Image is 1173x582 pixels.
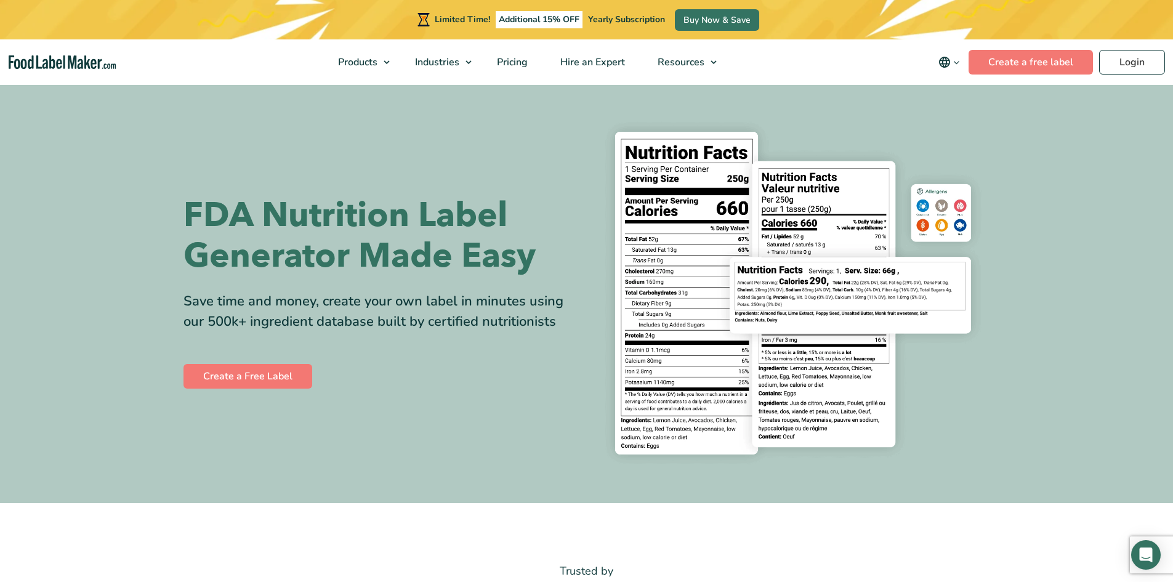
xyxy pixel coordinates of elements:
a: Buy Now & Save [675,9,759,31]
span: Yearly Subscription [588,14,665,25]
a: Products [322,39,396,85]
a: Login [1099,50,1165,75]
span: Limited Time! [435,14,490,25]
a: Resources [642,39,723,85]
span: Additional 15% OFF [496,11,582,28]
p: Trusted by [183,562,990,580]
div: Save time and money, create your own label in minutes using our 500k+ ingredient database built b... [183,291,578,332]
span: Industries [411,55,461,69]
div: Open Intercom Messenger [1131,540,1161,570]
span: Products [334,55,379,69]
h1: FDA Nutrition Label Generator Made Easy [183,195,578,277]
a: Create a free label [969,50,1093,75]
span: Resources [654,55,706,69]
span: Pricing [493,55,529,69]
a: Hire an Expert [544,39,639,85]
span: Hire an Expert [557,55,626,69]
a: Create a Free Label [183,364,312,389]
a: Industries [399,39,478,85]
a: Pricing [481,39,541,85]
